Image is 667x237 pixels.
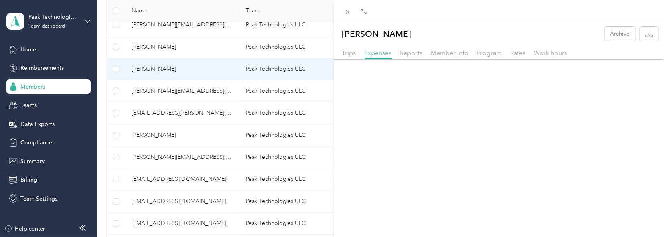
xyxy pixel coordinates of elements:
p: [PERSON_NAME] [342,27,412,41]
iframe: Everlance-gr Chat Button Frame [622,192,667,237]
span: Reports [400,49,423,57]
button: Archive [605,27,636,41]
span: Rates [511,49,526,57]
span: Expenses [365,49,392,57]
span: Member info [431,49,469,57]
span: Trips [342,49,356,57]
span: Work hours [534,49,568,57]
span: Program [477,49,502,57]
